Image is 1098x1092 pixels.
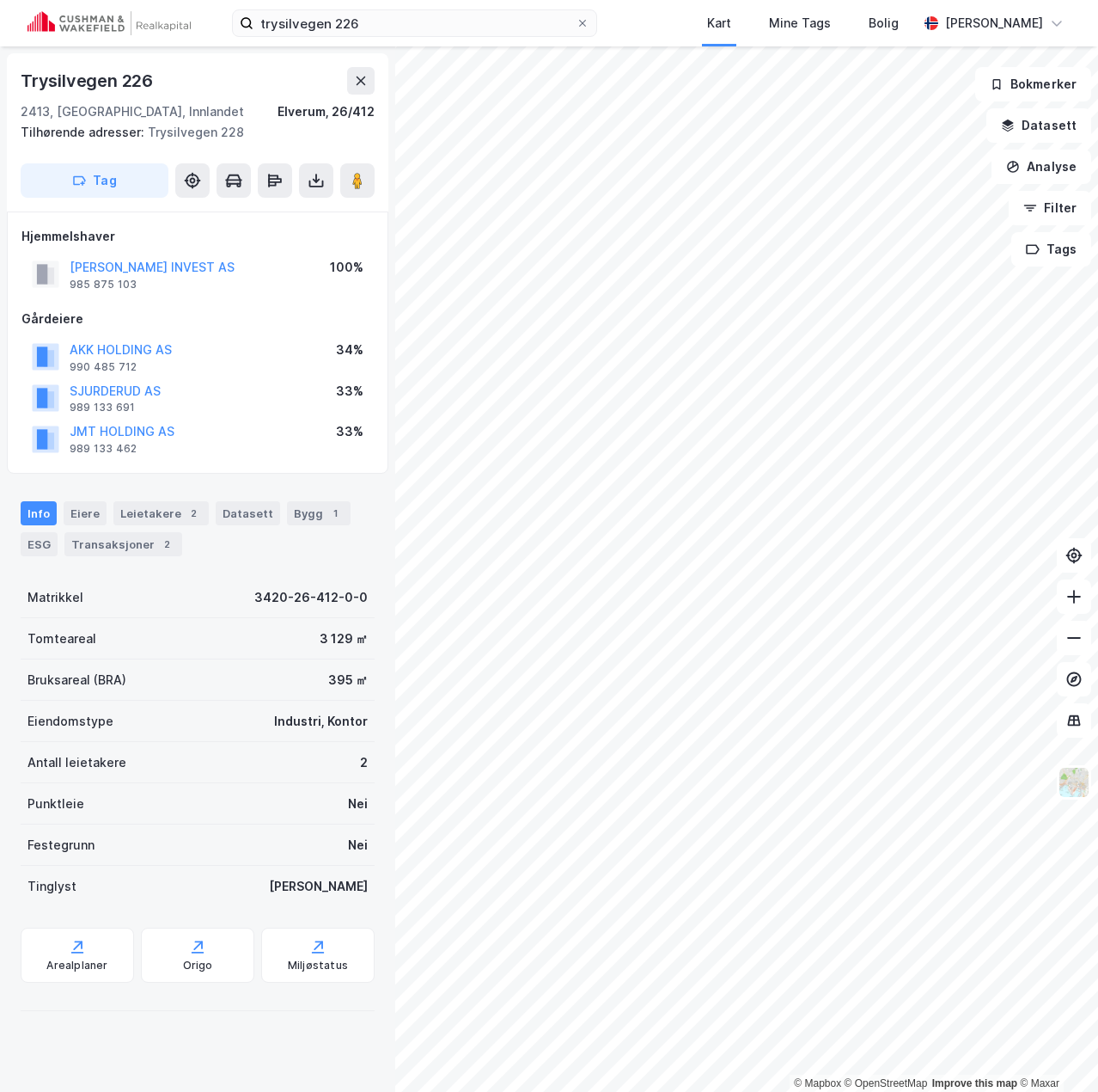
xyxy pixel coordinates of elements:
[183,959,213,972] div: Origo
[27,876,76,897] div: Tinglyst
[27,835,95,856] div: Festegrunn
[945,13,1043,34] div: [PERSON_NAME]
[21,532,58,556] div: ESG
[216,501,280,525] div: Datasett
[278,101,375,122] div: Elverum, 26/412
[932,1077,1017,1089] a: Improve this map
[21,163,168,198] button: Tag
[70,278,137,291] div: 985 875 103
[254,587,368,608] div: 3420-26-412-0-0
[27,11,191,35] img: cushman-wakefield-realkapital-logo.202ea83816669bd177139c58696a8fa1.svg
[1011,232,1091,267] button: Tags
[794,1077,841,1089] a: Mapbox
[269,876,368,897] div: [PERSON_NAME]
[330,257,363,278] div: 100%
[1012,1009,1098,1092] iframe: Chat Widget
[288,959,348,972] div: Miljøstatus
[1058,766,1090,799] img: Z
[328,670,368,690] div: 395 ㎡
[113,501,209,525] div: Leietakere
[70,401,135,414] div: 989 133 691
[1012,1009,1098,1092] div: Kontrollprogram for chat
[975,67,1091,101] button: Bokmerker
[27,587,83,608] div: Matrikkel
[158,536,175,553] div: 2
[336,381,363,402] div: 33%
[27,752,126,773] div: Antall leietakere
[986,108,1091,143] button: Datasett
[21,226,374,247] div: Hjemmelshaver
[21,122,361,143] div: Trysilvegen 228
[27,794,84,814] div: Punktleie
[21,101,244,122] div: 2413, [GEOGRAPHIC_DATA], Innlandet
[64,501,107,525] div: Eiere
[348,835,368,856] div: Nei
[274,711,368,732] div: Industri, Kontor
[1009,191,1091,225] button: Filter
[27,670,126,690] div: Bruksareal (BRA)
[991,150,1091,184] button: Analyse
[869,13,899,34] div: Bolig
[707,13,731,34] div: Kart
[320,629,368,649] div: 3 129 ㎡
[287,501,351,525] div: Bygg
[336,340,363,360] div: 34%
[185,505,202,522] div: 2
[348,794,368,814] div: Nei
[360,752,368,773] div: 2
[845,1077,928,1089] a: OpenStreetMap
[46,959,107,972] div: Arealplaner
[21,309,374,329] div: Gårdeiere
[70,442,137,456] div: 989 133 462
[336,421,363,442] div: 33%
[70,360,137,374] div: 990 485 712
[253,10,576,36] input: Søk på adresse, matrikkel, gårdeiere, leietakere eller personer
[64,532,182,556] div: Transaksjoner
[769,13,831,34] div: Mine Tags
[27,711,113,732] div: Eiendomstype
[326,505,344,522] div: 1
[21,67,156,95] div: Trysilvegen 226
[21,125,148,139] span: Tilhørende adresser:
[21,501,57,525] div: Info
[27,629,96,649] div: Tomteareal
